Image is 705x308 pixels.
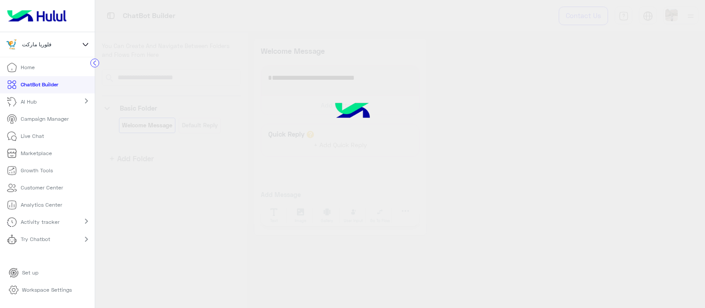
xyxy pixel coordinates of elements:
mat-icon: chevron_right [81,216,92,226]
p: Try Chatbot [21,235,50,243]
p: Customer Center [21,184,63,192]
a: Workspace Settings [2,282,79,299]
img: hulul-logo.png [319,89,386,134]
p: Set up [22,269,38,277]
mat-icon: chevron_right [81,234,92,245]
p: AI Hub [21,98,37,106]
p: Marketplace [21,149,52,157]
p: Workspace Settings [22,286,72,294]
p: Campaign Manager [21,115,69,123]
p: Home [21,63,35,71]
mat-icon: chevron_right [81,96,92,106]
img: Logo [4,7,70,25]
p: Growth Tools [21,167,53,174]
p: Live Chat [21,132,44,140]
p: Activity tracker [21,218,59,226]
p: Analytics Center [21,201,62,209]
img: 101148596323591 [4,37,19,52]
a: Set up [2,264,45,282]
span: فلوريا ماركت [22,41,52,48]
p: ChatBot Builder [21,81,58,89]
